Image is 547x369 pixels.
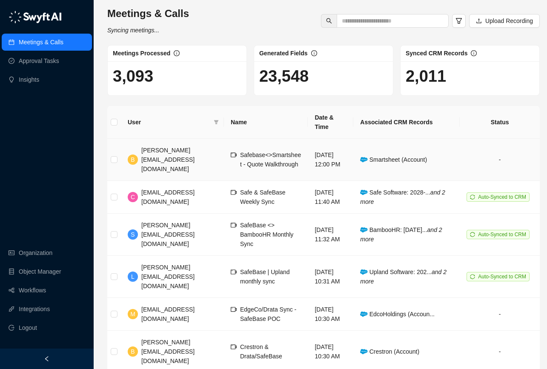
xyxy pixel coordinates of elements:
a: Meetings & Calls [19,34,63,51]
span: video-camera [231,222,237,228]
img: logo-05li4sbe.png [9,11,62,23]
span: Auto-Synced to CRM [478,194,526,200]
span: search [326,18,332,24]
span: Auto-Synced to CRM [478,274,526,280]
span: logout [9,325,14,331]
span: sync [470,232,475,237]
td: [DATE] 10:30 AM [308,298,353,331]
span: Smartsheet (Account) [360,156,427,163]
span: C [131,192,135,202]
span: L [131,272,135,281]
td: [DATE] 10:31 AM [308,256,353,298]
span: EdgeCo/Drata Sync - SafeBase POC [240,306,296,322]
span: BambooHR: [DATE]... [360,226,442,243]
span: Auto-Synced to CRM [478,232,526,237]
td: - [460,139,540,181]
th: Status [460,106,540,139]
td: [DATE] 11:40 AM [308,181,353,214]
span: [PERSON_NAME][EMAIL_ADDRESS][DOMAIN_NAME] [141,222,195,247]
a: Approval Tasks [19,52,59,69]
span: [EMAIL_ADDRESS][DOMAIN_NAME] [141,306,195,322]
span: video-camera [231,152,237,158]
span: Synced CRM Records [406,50,467,57]
span: info-circle [174,50,180,56]
a: Insights [19,71,39,88]
span: M [130,309,135,319]
h1: 23,548 [259,66,388,86]
span: User [128,117,210,127]
span: video-camera [231,306,237,312]
th: Date & Time [308,106,353,139]
span: Safe Software: 2028-... [360,189,445,205]
span: filter [212,116,221,129]
span: left [44,356,50,362]
h1: 3,093 [113,66,241,86]
span: sync [470,274,475,279]
a: Workflows [19,282,46,299]
span: Logout [19,319,37,336]
span: SafeBase | Upland monthly sync [240,269,290,285]
td: [DATE] 11:32 AM [308,214,353,256]
span: Generated Fields [259,50,308,57]
span: S [131,230,135,239]
span: upload [476,18,482,24]
i: and 2 more [360,226,442,243]
a: Object Manager [19,263,61,280]
span: filter [214,120,219,125]
i: Syncing meetings... [107,27,159,34]
span: Upload Recording [485,16,533,26]
span: Crestron & Drata/SafeBase [240,343,282,360]
span: info-circle [471,50,477,56]
span: video-camera [231,269,237,275]
span: [PERSON_NAME][EMAIL_ADDRESS][DOMAIN_NAME] [141,264,195,289]
i: and 2 more [360,269,447,285]
span: B [131,347,135,356]
span: filter [455,17,462,24]
span: [PERSON_NAME][EMAIL_ADDRESS][DOMAIN_NAME] [141,147,195,172]
span: B [131,155,135,164]
span: Safe & SafeBase Weekly Sync [240,189,286,205]
span: [PERSON_NAME][EMAIL_ADDRESS][DOMAIN_NAME] [141,339,195,364]
a: Organization [19,244,52,261]
span: Safebase<>Smartsheet - Quote Walkthrough [240,152,301,168]
td: - [460,298,540,331]
span: sync [470,195,475,200]
span: video-camera [231,189,237,195]
span: Crestron (Account) [360,348,419,355]
a: Integrations [19,300,50,318]
span: Meetings Processed [113,50,170,57]
th: Name [224,106,308,139]
button: Upload Recording [469,14,540,28]
h1: 2,011 [406,66,534,86]
span: video-camera [231,344,237,350]
span: EdcoHoldings (Accoun... [360,311,435,318]
i: and 2 more [360,189,445,205]
span: info-circle [311,50,317,56]
td: [DATE] 12:00 PM [308,139,353,181]
th: Associated CRM Records [353,106,460,139]
h3: Meetings & Calls [107,7,189,20]
span: SafeBase <> BambooHR Monthly Sync [240,222,293,247]
span: [EMAIL_ADDRESS][DOMAIN_NAME] [141,189,195,205]
span: Upland Software: 202... [360,269,447,285]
